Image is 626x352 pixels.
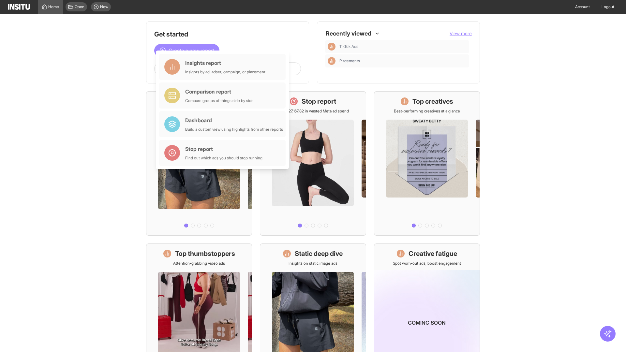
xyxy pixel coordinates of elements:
h1: Top thumbstoppers [175,249,235,258]
p: Insights on static image ads [289,261,337,266]
p: Attention-grabbing video ads [173,261,225,266]
div: Insights [328,43,335,51]
span: Create a new report [169,47,214,54]
button: View more [450,30,472,37]
p: Save £27,167.82 in wasted Meta ad spend [277,109,349,114]
span: TikTok Ads [339,44,467,49]
div: Compare groups of things side by side [185,98,254,103]
div: Insights report [185,59,265,67]
h1: Static deep dive [295,249,343,258]
span: New [100,4,108,9]
button: Create a new report [154,44,219,57]
span: Placements [339,58,467,64]
div: Comparison report [185,88,254,95]
h1: Get started [154,30,301,39]
h1: Top creatives [412,97,453,106]
div: Insights by ad, adset, campaign, or placement [185,69,265,75]
div: Stop report [185,145,262,153]
span: Placements [339,58,360,64]
div: Build a custom view using highlights from other reports [185,127,283,132]
span: View more [450,31,472,36]
a: Stop reportSave £27,167.82 in wasted Meta ad spend [260,91,366,236]
p: Best-performing creatives at a glance [394,109,460,114]
span: TikTok Ads [339,44,358,49]
span: Home [48,4,59,9]
div: Dashboard [185,116,283,124]
a: Top creativesBest-performing creatives at a glance [374,91,480,236]
h1: Stop report [302,97,336,106]
span: Open [75,4,84,9]
div: Insights [328,57,335,65]
a: What's live nowSee all active ads instantly [146,91,252,236]
div: Find out which ads you should stop running [185,155,262,161]
img: Logo [8,4,30,10]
